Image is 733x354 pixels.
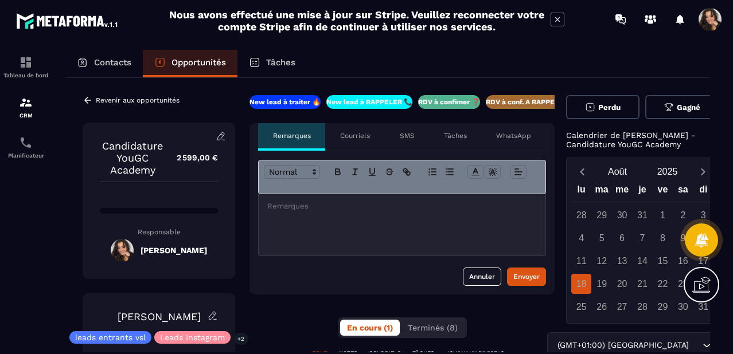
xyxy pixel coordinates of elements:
img: formation [19,56,33,69]
div: lu [571,182,591,202]
button: Perdu [566,95,640,119]
p: Responsable [100,228,218,236]
p: RDV à confimer ❓ [418,97,480,107]
p: Candidature YouGC Academy [100,140,165,176]
div: 14 [632,251,652,271]
div: 12 [592,251,612,271]
button: Gagné [645,95,719,119]
div: 20 [612,274,632,294]
a: Opportunités [143,50,237,77]
p: WhatsApp [496,131,531,140]
span: Terminés (8) [408,323,458,332]
img: formation [19,96,33,109]
img: scheduler [19,136,33,150]
a: [PERSON_NAME] [118,310,201,322]
button: Terminés (8) [401,320,465,336]
p: Contacts [94,57,131,68]
p: Opportunités [171,57,226,68]
div: di [693,182,713,202]
h5: [PERSON_NAME] [141,246,207,255]
div: ma [591,182,611,202]
button: Next month [692,164,713,179]
p: 2 599,00 € [165,147,218,169]
button: Open years overlay [642,162,692,182]
p: New lead à RAPPELER 📞 [326,97,412,107]
p: Calendrier de [PERSON_NAME] - Candidature YouGC Academy [566,131,719,149]
div: 21 [632,274,652,294]
div: 8 [653,228,673,248]
p: Tâches [266,57,295,68]
div: 29 [653,297,673,317]
div: 7 [632,228,652,248]
button: Open months overlay [592,162,642,182]
div: 22 [653,274,673,294]
div: je [632,182,652,202]
div: 31 [632,205,652,225]
p: Planificateur [3,152,49,159]
span: En cours (1) [347,323,393,332]
input: Search for option [691,339,700,352]
div: ve [653,182,673,202]
a: formationformationCRM [3,87,49,127]
span: (GMT+01:00) [GEOGRAPHIC_DATA] [555,339,691,352]
div: 28 [632,297,652,317]
div: 23 [673,274,693,294]
div: Calendar days [571,205,713,317]
div: 27 [612,297,632,317]
button: Envoyer [507,268,546,286]
div: 26 [592,297,612,317]
div: sa [673,182,693,202]
div: 31 [693,297,713,317]
p: RDV à conf. A RAPPELER [486,97,568,107]
div: 4 [571,228,591,248]
span: Gagné [677,103,700,112]
p: SMS [400,131,415,140]
a: Contacts [65,50,143,77]
div: 11 [571,251,591,271]
a: schedulerschedulerPlanificateur [3,127,49,167]
img: logo [16,10,119,31]
div: 16 [673,251,693,271]
button: Annuler [463,268,501,286]
a: formationformationTableau de bord [3,47,49,87]
div: Calendar wrapper [571,182,713,317]
p: Leads Instagram [160,333,225,341]
div: 1 [653,205,673,225]
div: 30 [612,205,632,225]
p: Revenir aux opportunités [96,96,180,104]
p: Remarques [273,131,311,140]
p: CRM [3,112,49,119]
div: 30 [673,297,693,317]
p: New lead à traiter 🔥 [249,97,321,107]
span: Perdu [598,103,621,112]
div: 19 [592,274,612,294]
p: Tâches [444,131,467,140]
div: 5 [592,228,612,248]
div: 29 [592,205,612,225]
div: 6 [612,228,632,248]
div: 18 [571,274,591,294]
div: 28 [571,205,591,225]
p: leads entrants vsl [75,333,146,341]
div: 3 [693,205,713,225]
div: me [612,182,632,202]
button: Previous month [571,164,592,179]
p: Courriels [340,131,370,140]
h2: Nous avons effectué une mise à jour sur Stripe. Veuillez reconnecter votre compte Stripe afin de ... [169,9,545,33]
div: 15 [653,251,673,271]
div: 9 [673,228,693,248]
div: 2 [673,205,693,225]
div: 13 [612,251,632,271]
div: Envoyer [513,271,540,282]
button: En cours (1) [340,320,400,336]
p: +2 [233,333,248,345]
div: 25 [571,297,591,317]
p: Tableau de bord [3,72,49,78]
a: Tâches [237,50,307,77]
